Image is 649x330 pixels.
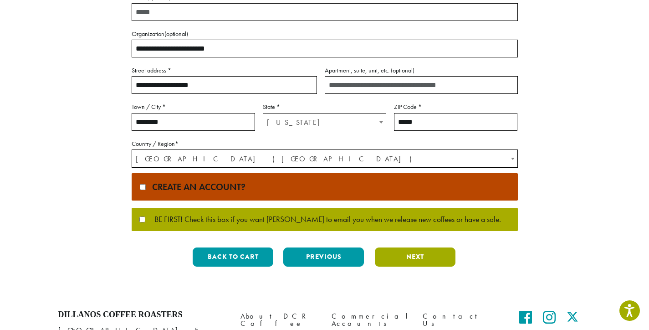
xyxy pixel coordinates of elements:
[132,101,255,113] label: Town / City
[164,30,188,38] span: (optional)
[394,101,517,113] label: ZIP Code
[283,247,364,267] button: Previous
[193,247,273,267] button: Back to cart
[423,310,500,330] a: Contact Us
[140,184,146,190] input: Create an account?
[148,181,245,193] span: Create an account?
[145,216,501,224] span: BE FIRST! Check this box if you want [PERSON_NAME] to email you when we release new coffees or ha...
[263,113,386,131] span: New York
[263,101,386,113] label: State
[240,310,318,330] a: About DCR Coffee
[132,65,317,76] label: Street address
[58,310,227,320] h4: Dillanos Coffee Roasters
[263,113,386,131] span: State
[391,66,414,74] span: (optional)
[325,65,518,76] label: Apartment, suite, unit, etc.
[132,150,518,168] span: Country / Region
[139,217,145,222] input: BE FIRST! Check this box if you want [PERSON_NAME] to email you when we release new coffees or ha...
[375,247,455,267] button: Next
[132,150,517,168] span: United States (US)
[132,28,518,40] label: Organization
[332,310,409,330] a: Commercial Accounts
